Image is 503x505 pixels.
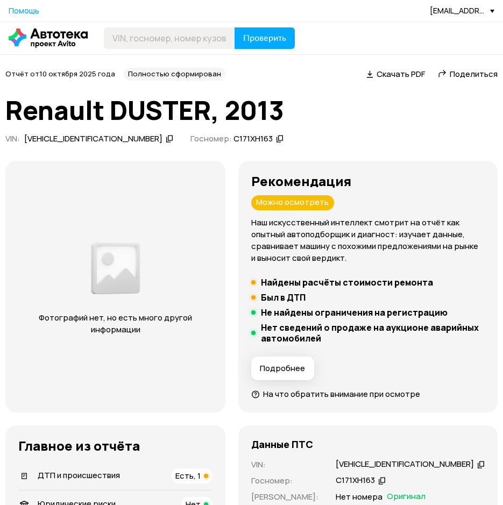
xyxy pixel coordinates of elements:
[5,96,498,125] h1: Renault DUSTER, 2013
[18,438,212,453] h3: Главное из отчёта
[251,491,323,503] p: [PERSON_NAME] :
[251,475,323,487] p: Госномер :
[104,27,235,49] input: VIN, госномер, номер кузова
[243,34,286,42] span: Проверить
[438,68,498,80] a: Поделиться
[190,133,232,144] span: Госномер:
[261,322,485,344] h5: Нет сведений о продаже на аукционе аварийных автомобилей
[260,363,305,374] span: Подробнее
[24,133,162,145] div: [VEHICLE_IDENTIFICATION_NUMBER]
[9,5,39,16] a: Помощь
[261,277,433,288] h5: Найдены расчёты стоимости ремонта
[251,217,485,264] p: Наш искусственный интеллект смотрит на отчёт как опытный автоподборщик и диагност: изучает данные...
[89,238,142,299] img: 2a3f492e8892fc00.png
[5,133,20,144] span: VIN :
[263,388,420,400] span: На что обратить внимание при осмотре
[261,307,448,318] h5: Не найдены ограничения на регистрацию
[124,68,225,81] div: Полностью сформирован
[251,438,313,450] h4: Данные ПТС
[175,470,201,481] span: Есть, 1
[377,68,425,80] span: Скачать PDF
[38,470,120,481] span: ДТП и происшествия
[251,388,420,400] a: На что обратить внимание при осмотре
[5,69,115,79] span: Отчёт от 10 октября 2025 года
[366,68,425,80] a: Скачать PDF
[251,459,323,471] p: VIN :
[336,459,474,470] div: [VEHICLE_IDENTIFICATION_NUMBER]
[430,5,494,16] div: [EMAIL_ADDRESS][DOMAIN_NAME]
[387,491,426,503] span: Оригинал
[235,27,295,49] button: Проверить
[450,68,498,80] span: Поделиться
[233,133,273,145] div: С171ХН163
[261,292,306,303] h5: Был в ДТП
[251,195,334,210] div: Можно осмотреть
[251,357,314,380] button: Подробнее
[27,312,204,336] p: Фотографий нет, но есть много другой информации
[336,475,375,486] div: С171ХН163
[336,491,382,503] p: Нет номера
[251,174,485,189] h3: Рекомендация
